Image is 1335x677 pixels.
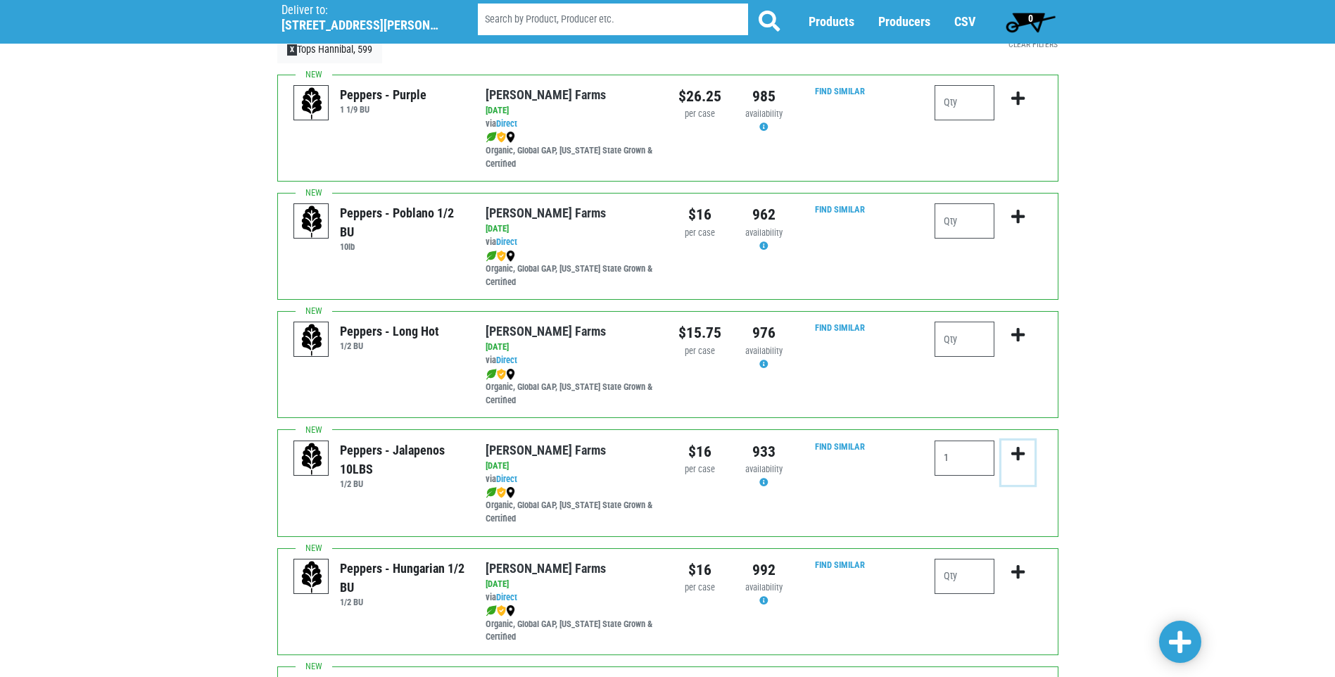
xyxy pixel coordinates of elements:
[340,341,439,351] h6: 1/2 BU
[294,204,329,239] img: placeholder-variety-43d6402dacf2d531de610a020419775a.svg
[678,322,721,344] div: $15.75
[678,559,721,581] div: $16
[340,241,464,252] h6: 10lb
[506,132,515,143] img: map_marker-0e94453035b3232a4d21701695807de9.png
[1028,13,1033,24] span: 0
[281,18,442,33] h5: [STREET_ADDRESS][PERSON_NAME]
[294,441,329,476] img: placeholder-variety-43d6402dacf2d531de610a020419775a.svg
[478,4,748,36] input: Search by Product, Producer etc.
[954,15,975,30] a: CSV
[340,203,464,241] div: Peppers - Poblano 1/2 BU
[497,369,506,380] img: safety-e55c860ca8c00a9c171001a62a92dabd.png
[678,108,721,121] div: per case
[742,441,785,463] div: 933
[506,605,515,616] img: map_marker-0e94453035b3232a4d21701695807de9.png
[486,354,657,367] div: via
[742,559,785,581] div: 992
[506,369,515,380] img: map_marker-0e94453035b3232a4d21701695807de9.png
[815,86,865,96] a: Find Similar
[486,460,657,473] div: [DATE]
[486,104,657,118] div: [DATE]
[486,443,606,457] a: [PERSON_NAME] Farms
[678,345,721,358] div: per case
[496,474,517,484] a: Direct
[742,322,785,344] div: 976
[809,15,854,30] a: Products
[340,559,464,597] div: Peppers - Hungarian 1/2 BU
[815,204,865,215] a: Find Similar
[497,251,506,262] img: safety-e55c860ca8c00a9c171001a62a92dabd.png
[496,592,517,602] a: Direct
[506,487,515,498] img: map_marker-0e94453035b3232a4d21701695807de9.png
[815,559,865,570] a: Find Similar
[486,591,657,605] div: via
[486,561,606,576] a: [PERSON_NAME] Farms
[497,487,506,498] img: safety-e55c860ca8c00a9c171001a62a92dabd.png
[287,44,298,56] span: X
[496,118,517,129] a: Direct
[486,236,657,249] div: via
[678,581,721,595] div: per case
[486,205,606,220] a: [PERSON_NAME] Farms
[999,8,1062,36] a: 0
[277,37,383,63] a: XTops Hannibal, 599
[486,487,497,498] img: leaf-e5c59151409436ccce96b2ca1b28e03c.png
[815,441,865,452] a: Find Similar
[678,227,721,240] div: per case
[486,369,497,380] img: leaf-e5c59151409436ccce96b2ca1b28e03c.png
[935,85,994,120] input: Qty
[678,441,721,463] div: $16
[935,559,994,594] input: Qty
[506,251,515,262] img: map_marker-0e94453035b3232a4d21701695807de9.png
[294,559,329,595] img: placeholder-variety-43d6402dacf2d531de610a020419775a.svg
[742,85,785,108] div: 985
[340,479,464,489] h6: 1/2 BU
[486,249,657,289] div: Organic, Global GAP, [US_STATE] State Grown & Certified
[340,85,426,104] div: Peppers - Purple
[745,464,783,474] span: availability
[935,203,994,239] input: Qty
[486,341,657,354] div: [DATE]
[340,441,464,479] div: Peppers - Jalapenos 10LBS
[935,322,994,357] input: Qty
[486,118,657,131] div: via
[486,578,657,591] div: [DATE]
[486,486,657,526] div: Organic, Global GAP, [US_STATE] State Grown & Certified
[340,104,426,115] h6: 1 1/9 BU
[281,4,442,18] p: Deliver to:
[678,85,721,108] div: $26.25
[486,367,657,407] div: Organic, Global GAP, [US_STATE] State Grown & Certified
[486,605,497,616] img: leaf-e5c59151409436ccce96b2ca1b28e03c.png
[742,203,785,226] div: 962
[497,605,506,616] img: safety-e55c860ca8c00a9c171001a62a92dabd.png
[745,346,783,356] span: availability
[486,87,606,102] a: [PERSON_NAME] Farms
[486,251,497,262] img: leaf-e5c59151409436ccce96b2ca1b28e03c.png
[486,222,657,236] div: [DATE]
[294,86,329,121] img: placeholder-variety-43d6402dacf2d531de610a020419775a.svg
[486,324,606,338] a: [PERSON_NAME] Farms
[745,227,783,238] span: availability
[878,15,930,30] a: Producers
[745,582,783,593] span: availability
[486,473,657,486] div: via
[496,355,517,365] a: Direct
[497,132,506,143] img: safety-e55c860ca8c00a9c171001a62a92dabd.png
[486,132,497,143] img: leaf-e5c59151409436ccce96b2ca1b28e03c.png
[486,131,657,171] div: Organic, Global GAP, [US_STATE] State Grown & Certified
[340,597,464,607] h6: 1/2 BU
[815,322,865,333] a: Find Similar
[294,322,329,358] img: placeholder-variety-43d6402dacf2d531de610a020419775a.svg
[935,441,994,476] input: Qty
[486,605,657,645] div: Organic, Global GAP, [US_STATE] State Grown & Certified
[340,322,439,341] div: Peppers - Long Hot
[678,203,721,226] div: $16
[745,108,783,119] span: availability
[678,463,721,476] div: per case
[496,236,517,247] a: Direct
[1008,39,1058,49] a: Clear Filters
